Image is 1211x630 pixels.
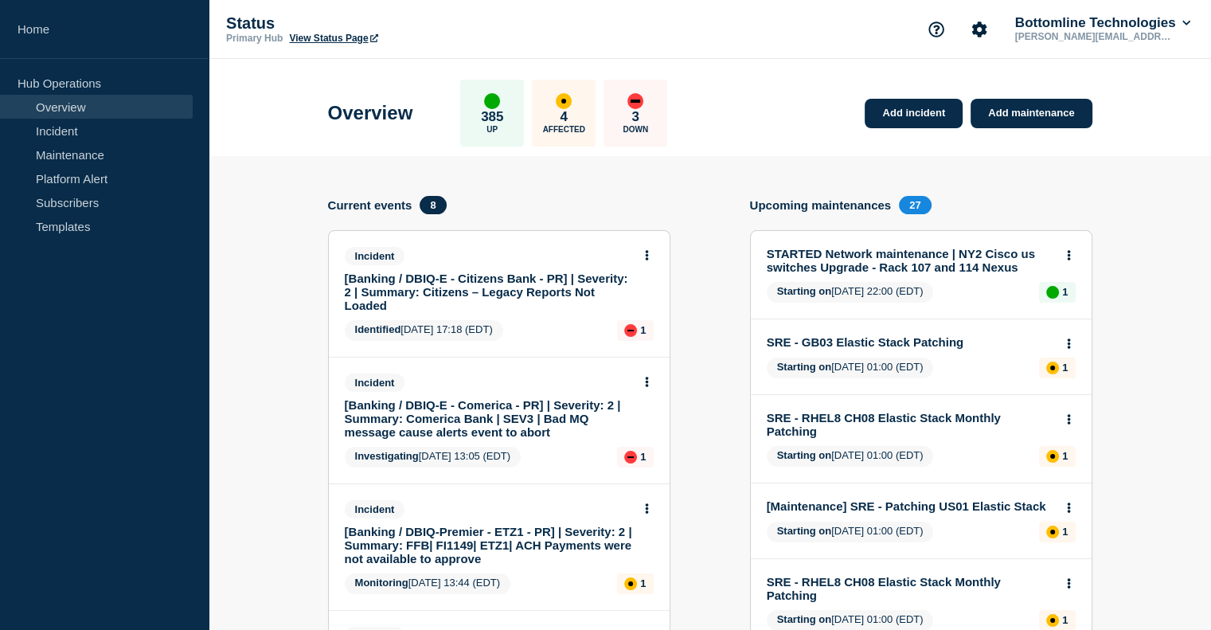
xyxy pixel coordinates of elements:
[640,577,646,589] p: 1
[420,196,446,214] span: 8
[767,575,1054,602] a: SRE - RHEL8 CH08 Elastic Stack Monthly Patching
[561,109,568,125] p: 4
[355,450,419,462] span: Investigating
[1012,31,1178,42] p: [PERSON_NAME][EMAIL_ADDRESS][DOMAIN_NAME]
[899,196,931,214] span: 27
[289,33,377,44] a: View Status Page
[865,99,963,128] a: Add incident
[328,102,413,124] h1: Overview
[777,361,832,373] span: Starting on
[1046,362,1059,374] div: affected
[345,247,405,265] span: Incident
[1046,614,1059,627] div: affected
[777,613,832,625] span: Starting on
[345,272,632,312] a: [Banking / DBIQ-E - Citizens Bank - PR] | Severity: 2 | Summary: Citizens – Legacy Reports Not Lo...
[345,374,405,392] span: Incident
[328,198,412,212] h4: Current events
[963,13,996,46] button: Account settings
[1046,450,1059,463] div: affected
[767,335,1054,349] a: SRE - GB03 Elastic Stack Patching
[971,99,1092,128] a: Add maintenance
[345,573,511,594] span: [DATE] 13:44 (EDT)
[624,577,637,590] div: affected
[481,109,503,125] p: 385
[1062,526,1068,538] p: 1
[767,358,934,378] span: [DATE] 01:00 (EDT)
[767,522,934,542] span: [DATE] 01:00 (EDT)
[640,324,646,336] p: 1
[1062,286,1068,298] p: 1
[345,398,632,439] a: [Banking / DBIQ-E - Comerica - PR] | Severity: 2 | Summary: Comerica Bank | SEV3 | Bad MQ message...
[623,125,648,134] p: Down
[767,247,1054,274] a: STARTED Network maintenance | NY2 Cisco us switches Upgrade - Rack 107 and 114 Nexus
[1062,362,1068,374] p: 1
[226,33,283,44] p: Primary Hub
[355,577,408,589] span: Monitoring
[355,323,401,335] span: Identified
[1012,15,1193,31] button: Bottomline Technologies
[1046,286,1059,299] div: up
[767,411,1054,438] a: SRE - RHEL8 CH08 Elastic Stack Monthly Patching
[767,282,934,303] span: [DATE] 22:00 (EDT)
[640,451,646,463] p: 1
[1046,526,1059,538] div: affected
[345,500,405,518] span: Incident
[624,324,637,337] div: down
[345,320,503,341] span: [DATE] 17:18 (EDT)
[226,14,545,33] p: Status
[624,451,637,464] div: down
[1062,450,1068,462] p: 1
[543,125,585,134] p: Affected
[1062,614,1068,626] p: 1
[777,285,832,297] span: Starting on
[750,198,892,212] h4: Upcoming maintenances
[777,449,832,461] span: Starting on
[920,13,953,46] button: Support
[345,447,522,468] span: [DATE] 13:05 (EDT)
[632,109,639,125] p: 3
[486,125,498,134] p: Up
[767,499,1054,513] a: [Maintenance] SRE - Patching US01 Elastic Stack
[767,446,934,467] span: [DATE] 01:00 (EDT)
[484,93,500,109] div: up
[556,93,572,109] div: affected
[777,525,832,537] span: Starting on
[627,93,643,109] div: down
[345,525,632,565] a: [Banking / DBIQ-Premier - ETZ1 - PR] | Severity: 2 | Summary: FFB| FI1149| ETZ1| ACH Payments wer...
